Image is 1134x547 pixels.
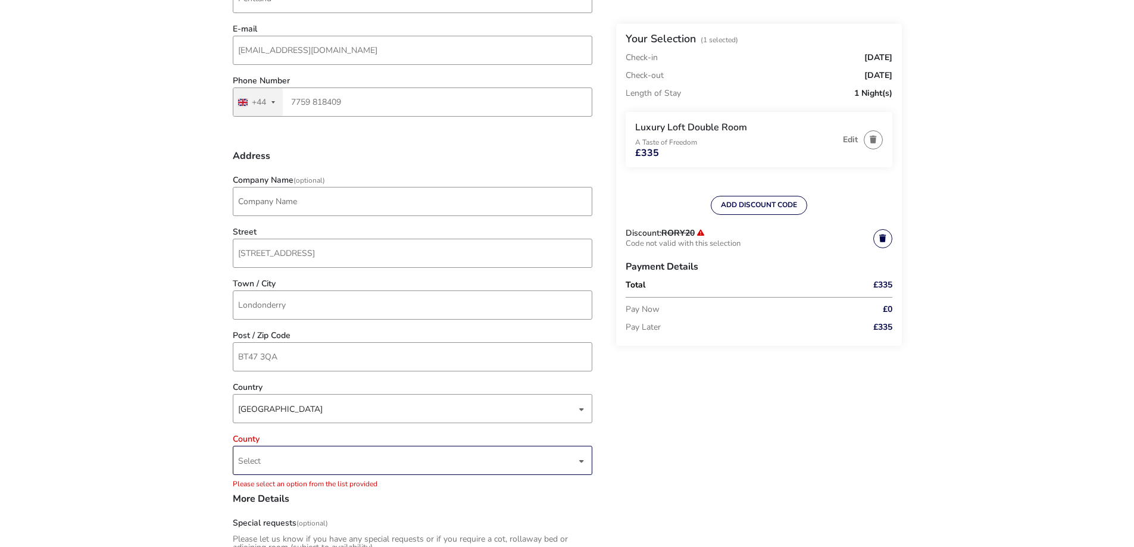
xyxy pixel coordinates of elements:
[626,237,873,252] p: Code not valid with this selection
[233,290,592,320] input: town
[233,383,263,392] label: Country
[233,151,592,170] h3: Address
[579,398,585,421] div: dropdown trigger
[873,323,892,332] span: £335
[233,494,592,513] h3: More Details
[635,148,659,158] span: £335
[873,281,892,289] span: £335
[864,71,892,80] span: [DATE]
[233,455,592,467] p-dropdown: County
[233,332,290,340] label: Post / Zip Code
[233,435,260,443] label: County
[579,449,585,473] div: dropdown trigger
[626,318,839,336] p: Pay Later
[233,88,283,116] button: Selected country
[233,36,592,65] input: email
[626,67,664,85] p: Check-out
[293,176,325,185] span: (Optional)
[238,446,576,474] span: Select
[233,342,592,371] input: post
[635,139,837,146] p: A Taste of Freedom
[252,98,266,107] div: +44
[626,54,658,62] p: Check-in
[233,280,276,288] label: Town / City
[854,89,892,98] span: 1 Night(s)
[233,176,325,185] label: Company Name
[238,455,261,467] span: Select
[233,77,290,85] label: Phone Number
[233,475,592,488] div: Please select an option from the list provided
[883,305,892,314] span: £0
[626,252,892,281] h3: Payment Details
[233,87,592,117] input: Phone Number
[233,228,257,236] label: Street
[711,196,807,215] button: ADD DISCOUNT CODE
[626,229,661,237] span: Discount:
[626,301,839,318] p: Pay Now
[233,239,592,268] input: street
[233,25,257,33] label: E-mail
[233,187,592,216] input: company
[843,135,858,144] button: Edit
[626,32,696,46] h2: Your Selection
[626,281,839,289] p: Total
[296,518,328,528] span: (Optional)
[635,121,837,134] h3: Luxury Loft Double Room
[661,229,704,237] h3: RORY20
[238,395,576,424] div: [GEOGRAPHIC_DATA]
[864,54,892,62] span: [DATE]
[233,519,328,527] label: Special requests
[233,404,592,415] p-dropdown: Country
[238,395,576,423] span: [object Object]
[701,35,738,45] span: (1 Selected)
[626,85,681,102] p: Length of Stay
